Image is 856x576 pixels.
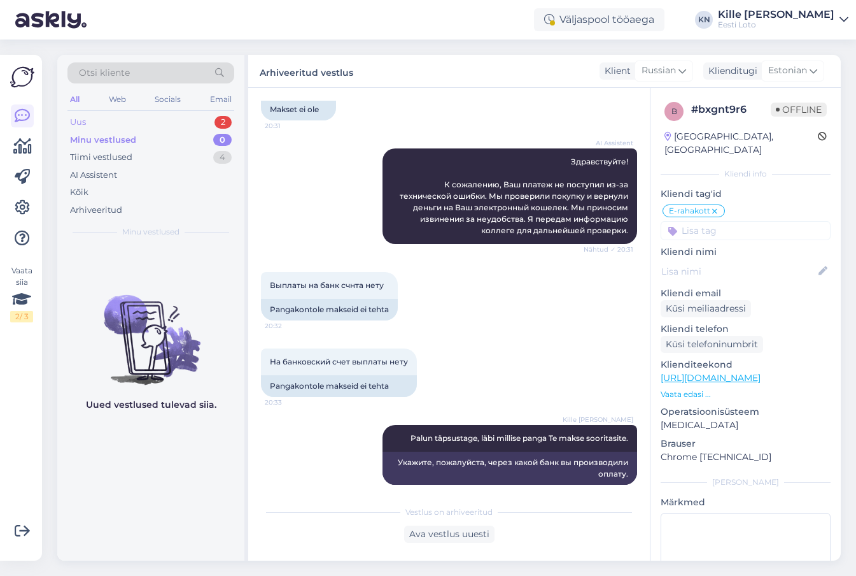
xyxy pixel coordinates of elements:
[664,130,818,157] div: [GEOGRAPHIC_DATA], [GEOGRAPHIC_DATA]
[600,64,631,78] div: Klient
[57,272,244,387] img: No chats
[10,65,34,89] img: Askly Logo
[661,437,831,450] p: Brauser
[106,91,129,108] div: Web
[265,321,312,331] span: 20:32
[718,10,834,20] div: Kille [PERSON_NAME]
[70,186,88,199] div: Kõik
[10,311,33,322] div: 2 / 3
[270,357,408,366] span: На банковский счет выплаты нету
[563,415,633,424] span: Kille [PERSON_NAME]
[661,187,831,201] p: Kliendi tag'id
[122,226,179,238] span: Minu vestlused
[404,526,495,543] div: Ava vestlus uuesti
[261,299,398,320] div: Pangakontole makseid ei tehta
[70,116,86,129] div: Uus
[661,450,831,464] p: Chrome [TECHNICAL_ID]
[661,300,751,317] div: Küsi meiliaadressi
[86,398,216,412] p: Uued vestlused tulevad siia.
[67,91,82,108] div: All
[661,221,831,240] input: Lisa tag
[671,106,677,116] span: b
[152,91,183,108] div: Socials
[10,265,33,322] div: Vaata siia
[214,116,232,129] div: 2
[661,419,831,432] p: [MEDICAL_DATA]
[642,64,676,78] span: Russian
[661,287,831,300] p: Kliendi email
[661,389,831,400] p: Vaata edasi ...
[771,103,827,117] span: Offline
[586,486,633,495] span: 20:34
[661,245,831,259] p: Kliendi nimi
[691,102,771,117] div: # bxgnt9r6
[669,207,710,215] span: E-rahakott
[718,10,848,30] a: Kille [PERSON_NAME]Eesti Loto
[400,157,630,235] span: Здравствуйте! К сожалению, Ваш платеж не поступил из-за технической ошибки. Мы проверили покупку ...
[584,245,633,254] span: Nähtud ✓ 20:31
[270,280,384,290] span: Выплаты на банк счнта нету
[410,433,628,443] span: Palun täpsustage, läbi millise panga Te makse sooritasite.
[213,134,232,147] div: 0
[586,138,633,148] span: AI Assistent
[261,99,336,120] div: Makset ei ole
[661,405,831,419] p: Operatsioonisüsteem
[265,398,312,407] span: 20:33
[79,66,130,80] span: Otsi kliente
[405,507,493,518] span: Vestlus on arhiveeritud
[213,151,232,164] div: 4
[703,64,757,78] div: Klienditugi
[661,477,831,488] div: [PERSON_NAME]
[661,496,831,509] p: Märkmed
[70,151,132,164] div: Tiimi vestlused
[661,168,831,180] div: Kliendi info
[70,169,117,182] div: AI Assistent
[661,336,763,353] div: Küsi telefoninumbrit
[718,20,834,30] div: Eesti Loto
[661,372,761,384] a: [URL][DOMAIN_NAME]
[661,358,831,371] p: Klienditeekond
[260,62,353,80] label: Arhiveeritud vestlus
[661,322,831,336] p: Kliendi telefon
[207,91,234,108] div: Email
[534,8,664,31] div: Väljaspool tööaega
[70,204,122,217] div: Arhiveeritud
[265,121,312,131] span: 20:31
[70,134,136,147] div: Minu vestlused
[661,264,816,278] input: Lisa nimi
[382,452,637,485] div: Укажите, пожалуйста, через какой банк вы производили оплату.
[695,11,713,29] div: KN
[261,375,417,397] div: Pangakontole makseid ei tehta
[768,64,807,78] span: Estonian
